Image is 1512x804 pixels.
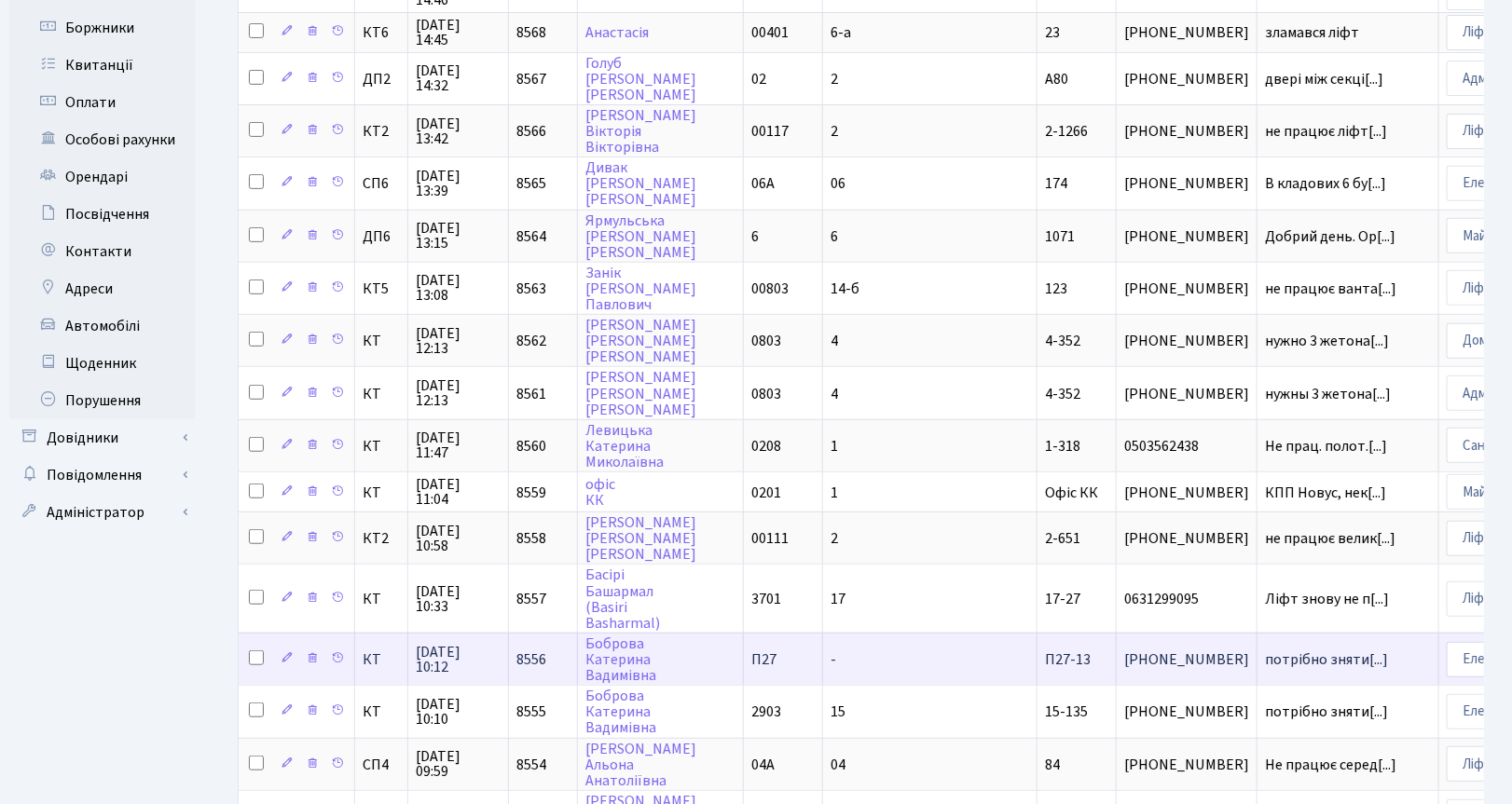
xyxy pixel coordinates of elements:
[1265,702,1388,722] span: потрібно зняти[...]
[9,345,196,382] a: Щоденник
[585,315,696,367] a: [PERSON_NAME][PERSON_NAME][PERSON_NAME]
[751,279,789,299] span: 00803
[831,528,838,549] span: 2
[9,270,196,307] a: Адреси
[1045,69,1068,89] span: А80
[416,524,501,553] span: [DATE] 10:58
[1045,226,1075,247] span: 1071
[9,382,196,419] a: Порушення
[1045,331,1080,351] span: 4-352
[751,436,781,457] span: 0208
[1265,589,1389,609] span: Ліфт знову не п[...]
[751,331,781,351] span: 0803
[1045,755,1060,775] span: 84
[751,384,781,404] span: 0803
[363,229,400,244] span: ДП6
[516,69,546,89] span: 8567
[585,157,696,210] a: Дивак[PERSON_NAME][PERSON_NAME]
[516,589,546,609] span: 8557
[516,384,546,404] span: 8561
[363,281,400,296] span: КТ5
[416,584,501,614] span: [DATE] 10:33
[363,334,400,348] span: КТ
[516,173,546,194] span: 8565
[1265,25,1431,40] span: зламався ліфт
[751,483,781,503] span: 0201
[1045,702,1088,722] span: 15-135
[363,72,400,87] span: ДП2
[9,121,196,158] a: Особові рахунки
[585,512,696,565] a: [PERSON_NAME][PERSON_NAME][PERSON_NAME]
[9,47,196,84] a: Квитанції
[416,18,501,48] span: [DATE] 14:45
[516,649,546,670] span: 8556
[1045,589,1080,609] span: 17-27
[363,176,400,191] span: СП6
[9,84,196,121] a: Оплати
[1045,436,1080,457] span: 1-318
[363,124,400,139] span: КТ2
[416,477,501,507] span: [DATE] 11:04
[1124,652,1249,667] span: [PHONE_NUMBER]
[9,419,196,457] a: Довідники
[585,566,660,634] a: БасіріБашармал(BasiriBasharmal)
[363,757,400,772] span: СП4
[1124,176,1249,191] span: [PHONE_NUMBER]
[363,592,400,606] span: КТ
[1045,649,1091,670] span: П27-13
[585,105,696,157] a: [PERSON_NAME]ВікторіяВікторівна
[831,69,838,89] span: 2
[751,528,789,549] span: 00111
[751,702,781,722] span: 2903
[1124,124,1249,139] span: [PHONE_NUMBER]
[363,531,400,546] span: КТ2
[1265,69,1383,89] span: двері між секці[...]
[416,273,501,303] span: [DATE] 13:08
[585,368,696,420] a: [PERSON_NAME][PERSON_NAME][PERSON_NAME]
[416,378,501,408] span: [DATE] 12:13
[585,634,656,686] a: БоброваКатеринаВадимівна
[831,436,838,457] span: 1
[1124,704,1249,719] span: [PHONE_NUMBER]
[363,704,400,719] span: КТ
[516,436,546,457] span: 8560
[751,69,766,89] span: 02
[1124,592,1249,606] span: 0631299095
[751,649,777,670] span: П27
[516,121,546,142] span: 8566
[751,121,789,142] span: 00117
[1045,173,1067,194] span: 174
[585,22,649,43] a: Анастасія
[751,226,759,247] span: 6
[1265,173,1386,194] span: В кладових 6 бу[...]
[585,739,696,791] a: [PERSON_NAME]АльонаАнатоліївна
[1265,755,1396,775] span: Не працює серед[...]
[9,307,196,345] a: Автомобілі
[516,702,546,722] span: 8555
[585,420,664,472] a: ЛевицькаКатеринаМиколаївна
[9,9,196,47] a: Боржники
[1265,528,1395,549] span: не працює велик[...]
[1124,531,1249,546] span: [PHONE_NUMBER]
[363,439,400,454] span: КТ
[1124,72,1249,87] span: [PHONE_NUMBER]
[416,749,501,779] span: [DATE] 09:59
[416,221,501,251] span: [DATE] 13:15
[1265,279,1396,299] span: не працює ванта[...]
[585,474,615,511] a: офісКК
[516,483,546,503] span: 8559
[1124,229,1249,244] span: [PHONE_NUMBER]
[1045,22,1060,43] span: 23
[363,387,400,402] span: КТ
[516,22,546,43] span: 8568
[585,211,696,263] a: Ярмульська[PERSON_NAME][PERSON_NAME]
[9,494,196,531] a: Адміністратор
[9,196,196,233] a: Посвідчення
[363,652,400,667] span: КТ
[416,430,501,460] span: [DATE] 11:47
[1265,649,1388,670] span: потрібно зняти[...]
[516,226,546,247] span: 8564
[9,233,196,270] a: Контакти
[831,702,845,722] span: 15
[1045,279,1067,299] span: 123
